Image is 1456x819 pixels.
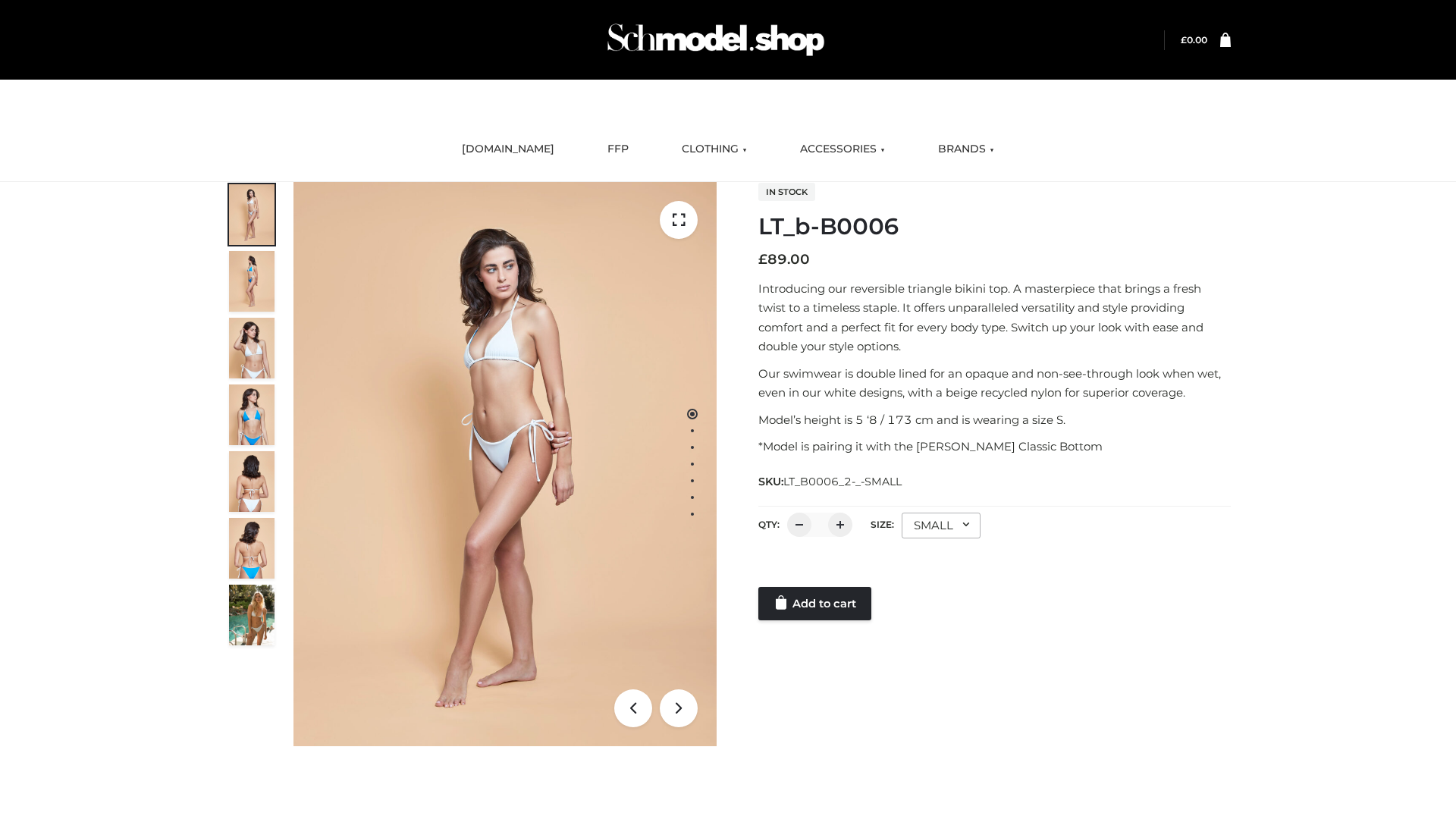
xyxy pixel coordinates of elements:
[229,251,275,312] img: ArielClassicBikiniTop_CloudNine_AzureSky_OW114ECO_2-scaled.jpg
[602,10,830,70] img: Schmodel Admin 964
[293,182,717,746] img: ArielClassicBikiniTop_CloudNine_AzureSky_OW114ECO_1
[758,279,1231,356] p: Introducing our reversible triangle bikini top. A masterpiece that brings a fresh twist to a time...
[758,251,810,268] bdi: 89.00
[758,587,871,620] a: Add to cart
[758,519,780,530] label: QTY:
[229,518,275,579] img: ArielClassicBikiniTop_CloudNine_AzureSky_OW114ECO_8-scaled.jpg
[758,213,1231,240] h1: LT_b-B0006
[229,184,275,245] img: ArielClassicBikiniTop_CloudNine_AzureSky_OW114ECO_1-scaled.jpg
[229,318,275,378] img: ArielClassicBikiniTop_CloudNine_AzureSky_OW114ECO_3-scaled.jpg
[758,251,767,268] span: £
[229,585,275,645] img: Arieltop_CloudNine_AzureSky2.jpg
[670,133,758,166] a: CLOTHING
[758,183,815,201] span: In stock
[1181,34,1207,45] a: £0.00
[758,410,1231,430] p: Model’s height is 5 ‘8 / 173 cm and is wearing a size S.
[758,364,1231,403] p: Our swimwear is double lined for an opaque and non-see-through look when wet, even in our white d...
[229,451,275,512] img: ArielClassicBikiniTop_CloudNine_AzureSky_OW114ECO_7-scaled.jpg
[1181,34,1207,45] bdi: 0.00
[450,133,566,166] a: [DOMAIN_NAME]
[789,133,896,166] a: ACCESSORIES
[758,472,903,491] span: SKU:
[927,133,1006,166] a: BRANDS
[871,519,894,530] label: Size:
[596,133,640,166] a: FFP
[1181,34,1187,45] span: £
[783,475,902,488] span: LT_B0006_2-_-SMALL
[758,437,1231,457] p: *Model is pairing it with the [PERSON_NAME] Classic Bottom
[229,384,275,445] img: ArielClassicBikiniTop_CloudNine_AzureSky_OW114ECO_4-scaled.jpg
[902,513,981,538] div: SMALL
